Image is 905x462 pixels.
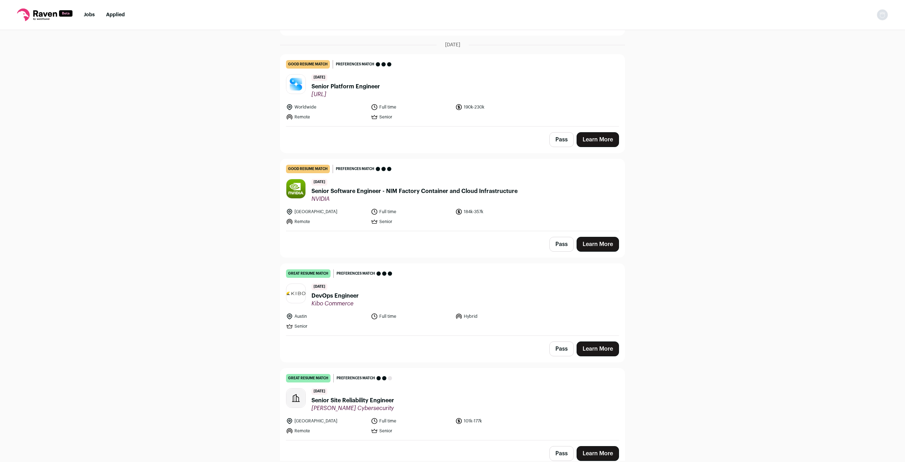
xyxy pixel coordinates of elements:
li: Full time [371,313,451,320]
div: great resume match [286,269,331,278]
span: Preferences match [336,165,374,172]
span: Kibo Commerce [311,300,359,307]
li: Remote [286,113,367,121]
a: Learn More [577,341,619,356]
li: Full time [371,417,451,425]
li: Senior [371,113,451,121]
button: Pass [549,341,574,356]
span: [DATE] [311,283,327,290]
a: great resume match Preferences match [DATE] DevOps Engineer Kibo Commerce Austin Full time Hybrid... [280,264,625,335]
span: DevOps Engineer [311,292,359,300]
img: 21765c2efd07c533fb69e7d2fdab94113177da91290e8a5934e70fdfae65a8e1.jpg [286,179,305,198]
li: Senior [286,323,367,330]
span: [DATE] [311,388,327,395]
a: Learn More [577,446,619,461]
li: Austin [286,313,367,320]
a: Learn More [577,132,619,147]
img: caa57462039f8c1b4a3cce447b3363636cfffe04262c0c588d50904429ddd27d.jpg [286,75,305,93]
li: Full time [371,208,451,215]
button: Pass [549,446,574,461]
span: Senior Site Reliability Engineer [311,396,394,405]
span: [PERSON_NAME] Cybersecurity [311,405,394,412]
span: Senior Platform Engineer [311,82,380,91]
a: Jobs [84,12,95,17]
span: [DATE] [311,74,327,81]
div: great resume match [286,374,331,382]
button: Open dropdown [877,9,888,21]
img: company-logo-placeholder-414d4e2ec0e2ddebbe968bf319fdfe5acfe0c9b87f798d344e800bc9a89632a0.png [286,388,305,408]
span: [DATE] [445,41,460,48]
span: Preferences match [337,375,375,382]
a: good resume match Preferences match [DATE] Senior Platform Engineer [URL] Worldwide Full time 190... [280,54,625,126]
span: NVIDIA [311,195,518,203]
button: Pass [549,132,574,147]
a: great resume match Preferences match [DATE] Senior Site Reliability Engineer [PERSON_NAME] Cybers... [280,368,625,440]
a: Learn More [577,237,619,252]
img: nopic.png [877,9,888,21]
li: Senior [371,218,451,225]
span: [DATE] [311,179,327,186]
li: Remote [286,427,367,434]
li: [GEOGRAPHIC_DATA] [286,417,367,425]
img: be88c0333381ef65fd5f8df1a826d8166ddd5f27a0e0ff1d3f01051685547a0a.png [286,292,305,296]
li: Full time [371,104,451,111]
li: Senior [371,427,451,434]
li: 184k-357k [455,208,536,215]
button: Pass [549,237,574,252]
li: [GEOGRAPHIC_DATA] [286,208,367,215]
span: Senior Software Engineer - NIM Factory Container and Cloud Infrastructure [311,187,518,195]
span: [URL] [311,91,380,98]
div: good resume match [286,165,330,173]
span: Preferences match [337,270,375,277]
span: Preferences match [336,61,374,68]
li: 101k-177k [455,417,536,425]
li: Hybrid [455,313,536,320]
li: Worldwide [286,104,367,111]
a: good resume match Preferences match [DATE] Senior Software Engineer - NIM Factory Container and C... [280,159,625,231]
li: Remote [286,218,367,225]
li: 190k-230k [455,104,536,111]
div: good resume match [286,60,330,69]
a: Applied [106,12,125,17]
